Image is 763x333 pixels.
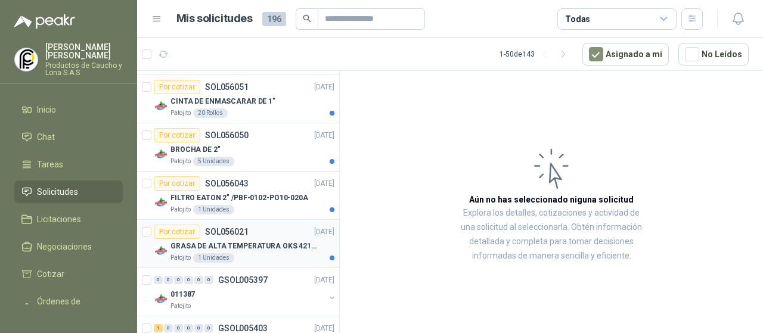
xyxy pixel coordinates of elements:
[170,253,191,263] p: Patojito
[500,45,573,64] div: 1 - 50 de 143
[14,14,75,29] img: Logo peakr
[193,157,234,166] div: 5 Unidades
[14,263,123,285] a: Cotizar
[14,235,123,258] a: Negociaciones
[469,193,634,206] h3: Aún no has seleccionado niguna solicitud
[45,43,123,60] p: [PERSON_NAME] [PERSON_NAME]
[137,172,339,220] a: Por cotizarSOL056043[DATE] Company LogoFILTRO EATON 2" /PBF-0102-PO10-020APatojito1 Unidades
[154,147,168,161] img: Company Logo
[37,103,56,116] span: Inicio
[582,43,669,66] button: Asignado a mi
[154,128,200,142] div: Por cotizar
[565,13,590,26] div: Todas
[154,324,163,332] div: 1
[170,289,195,300] p: 011387
[154,195,168,210] img: Company Logo
[37,213,81,226] span: Licitaciones
[218,324,268,332] p: GSOL005403
[37,240,92,253] span: Negociaciones
[193,253,234,263] div: 1 Unidades
[262,12,286,26] span: 196
[174,324,183,332] div: 0
[204,276,213,284] div: 0
[314,178,334,189] p: [DATE]
[205,228,249,236] p: SOL056021
[154,273,337,311] a: 0 0 0 0 0 0 GSOL005397[DATE] Company Logo011387Patojito
[678,43,749,66] button: No Leídos
[14,180,123,203] a: Solicitudes
[164,276,173,284] div: 0
[154,276,163,284] div: 0
[137,220,339,268] a: Por cotizarSOL056021[DATE] Company LogoGRASA DE ALTA TEMPERATURA OKS 4210 X 5 KGPatojito1 Unidades
[37,185,78,198] span: Solicitudes
[314,82,334,93] p: [DATE]
[170,157,191,166] p: Patojito
[193,108,228,118] div: 20 Rollos
[45,62,123,76] p: Productos de Caucho y Lona S.A.S
[154,244,168,258] img: Company Logo
[193,205,234,214] div: 1 Unidades
[137,75,339,123] a: Por cotizarSOL056051[DATE] Company LogoCINTA DE ENMASCARAR DE 1"Patojito20 Rollos
[170,144,221,155] p: BROCHA DE 2"
[154,225,200,239] div: Por cotizar
[170,301,191,311] p: Patojito
[459,206,644,263] p: Explora los detalles, cotizaciones y actividad de una solicitud al seleccionarla. Obtén informaci...
[314,130,334,141] p: [DATE]
[205,179,249,188] p: SOL056043
[154,99,168,113] img: Company Logo
[314,275,334,286] p: [DATE]
[218,276,268,284] p: GSOL005397
[14,290,123,326] a: Órdenes de Compra
[170,192,308,204] p: FILTRO EATON 2" /PBF-0102-PO10-020A
[170,205,191,214] p: Patojito
[154,292,168,306] img: Company Logo
[194,276,203,284] div: 0
[184,324,193,332] div: 0
[37,130,55,144] span: Chat
[205,83,249,91] p: SOL056051
[170,241,319,252] p: GRASA DE ALTA TEMPERATURA OKS 4210 X 5 KG
[154,80,200,94] div: Por cotizar
[176,10,253,27] h1: Mis solicitudes
[303,14,311,23] span: search
[205,131,249,139] p: SOL056050
[14,153,123,176] a: Tareas
[314,226,334,238] p: [DATE]
[164,324,173,332] div: 0
[174,276,183,284] div: 0
[37,295,111,321] span: Órdenes de Compra
[14,126,123,148] a: Chat
[14,208,123,231] a: Licitaciones
[154,176,200,191] div: Por cotizar
[137,123,339,172] a: Por cotizarSOL056050[DATE] Company LogoBROCHA DE 2"Patojito5 Unidades
[170,108,191,118] p: Patojito
[14,98,123,121] a: Inicio
[184,276,193,284] div: 0
[37,267,64,281] span: Cotizar
[170,96,275,107] p: CINTA DE ENMASCARAR DE 1"
[204,324,213,332] div: 0
[15,48,38,71] img: Company Logo
[194,324,203,332] div: 0
[37,158,63,171] span: Tareas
